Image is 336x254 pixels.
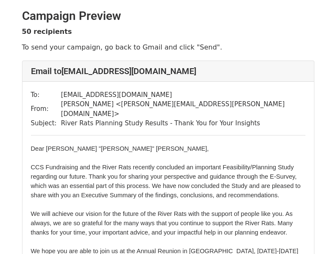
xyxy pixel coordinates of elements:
span: We will achieve our vision for the future of the River Rats with the support of people like you. ... [31,210,293,236]
strong: 50 recipients [22,28,72,36]
td: River Rats Planning Study Results - Thank You for Your Insights [61,119,305,128]
h2: Campaign Preview [22,9,314,23]
h4: Email to [EMAIL_ADDRESS][DOMAIN_NAME] [31,66,305,76]
td: Subject: [31,119,61,128]
span: Dear [PERSON_NAME] "[PERSON_NAME]" [PERSON_NAME], [31,145,209,152]
td: To: [31,90,61,100]
td: [EMAIL_ADDRESS][DOMAIN_NAME] [61,90,305,100]
span: CCS Fundraising and the River Rats recently concluded an important Feasibility/Planning Study reg... [31,164,301,199]
td: From: [31,99,61,119]
p: To send your campaign, go back to Gmail and click "Send". [22,43,314,52]
td: [PERSON_NAME] < [PERSON_NAME][EMAIL_ADDRESS][PERSON_NAME][DOMAIN_NAME] > [61,99,305,119]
